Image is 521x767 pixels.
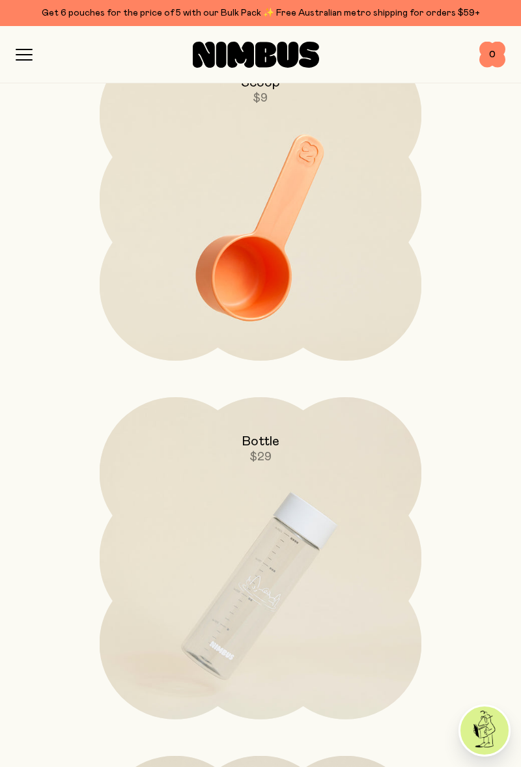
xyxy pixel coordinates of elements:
span: $29 [249,451,272,463]
a: Scoop$9 [100,38,422,361]
h2: Bottle [242,434,279,449]
img: agent [460,706,509,755]
span: $9 [253,92,268,104]
div: Get 6 pouches for the price of 5 with our Bulk Pack ✨ Free Australian metro shipping for orders $59+ [16,5,505,21]
button: 0 [479,42,505,68]
a: Bottle$29 [100,397,422,719]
